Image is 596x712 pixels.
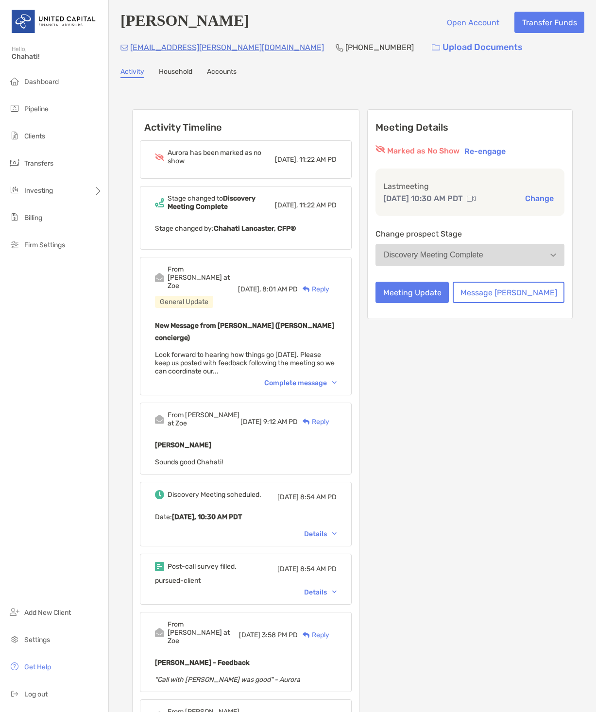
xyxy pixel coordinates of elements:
img: United Capital Logo [12,4,97,39]
div: Reply [298,284,329,294]
p: Meeting Details [375,121,564,134]
span: 9:12 AM PD [263,418,298,426]
h6: Activity Timeline [133,110,359,133]
span: 11:22 AM PD [299,155,337,164]
span: [DATE], [238,285,261,293]
img: get-help icon [9,661,20,672]
img: Chevron icon [332,532,337,535]
div: Reply [298,630,329,640]
h4: [PERSON_NAME] [120,12,249,33]
img: Event icon [155,273,164,282]
img: pipeline icon [9,102,20,114]
p: [PHONE_NUMBER] [345,41,414,53]
b: [PERSON_NAME] [155,441,211,449]
span: Look forward to hearing how things go [DATE]. Please keep us posted with feedback following the m... [155,351,335,375]
p: [DATE] 10:30 AM PDT [383,192,463,204]
img: red eyr [375,145,385,153]
b: New Message from [PERSON_NAME] ([PERSON_NAME] concierge) [155,322,334,342]
div: Discovery Meeting scheduled. [168,491,261,499]
span: 8:54 AM PD [300,493,337,501]
img: billing icon [9,211,20,223]
button: Open Account [439,12,507,33]
img: firm-settings icon [9,238,20,250]
span: [DATE], [275,155,298,164]
button: Discovery Meeting Complete [375,244,564,266]
em: "Call with [PERSON_NAME] was good" - Aurora [155,676,300,684]
p: Stage changed by: [155,222,337,235]
span: Chahati! [12,52,102,61]
div: From [PERSON_NAME] at Zoe [168,411,240,427]
div: Stage changed to [168,194,275,211]
b: Discovery Meeting Complete [168,194,255,211]
span: 8:54 AM PD [300,565,337,573]
a: Accounts [207,68,237,78]
span: [DATE] [277,565,299,573]
img: add_new_client icon [9,606,20,618]
img: Open dropdown arrow [550,254,556,257]
span: Billing [24,214,42,222]
div: General Update [155,296,213,308]
span: [DATE] [239,631,260,639]
button: Change [522,193,557,203]
img: investing icon [9,184,20,196]
img: Phone Icon [336,44,343,51]
img: logout icon [9,688,20,699]
img: transfers icon [9,157,20,169]
div: From [PERSON_NAME] at Zoe [168,620,239,645]
img: clients icon [9,130,20,141]
span: Log out [24,690,48,698]
span: Investing [24,186,53,195]
img: Event icon [155,198,164,207]
a: Upload Documents [426,37,529,58]
span: Transfers [24,159,53,168]
img: Event icon [155,153,164,161]
span: 3:58 PM PD [262,631,298,639]
span: Firm Settings [24,241,65,249]
img: button icon [432,44,440,51]
a: Activity [120,68,144,78]
img: dashboard icon [9,75,20,87]
img: Chevron icon [332,381,337,384]
span: [DATE], [275,201,298,209]
div: From [PERSON_NAME] at Zoe [168,265,238,290]
div: Aurora has been marked as no show [168,149,275,165]
div: Discovery Meeting Complete [384,251,483,259]
p: Date : [155,511,337,523]
img: communication type [467,195,476,203]
div: Complete message [264,379,337,387]
button: Re-engage [461,145,509,157]
b: [DATE], 10:30 AM PDT [172,513,242,521]
a: Household [159,68,192,78]
span: [DATE] [240,418,262,426]
span: Clients [24,132,45,140]
img: Reply icon [303,632,310,638]
span: Get Help [24,663,51,671]
span: Pipeline [24,105,49,113]
p: Marked as No Show [387,145,460,157]
b: [PERSON_NAME] - Feedback [155,659,250,667]
p: Last meeting [383,180,557,192]
img: Chevron icon [332,591,337,593]
span: [DATE] [277,493,299,501]
span: 8:01 AM PD [262,285,298,293]
div: Reply [298,417,329,427]
button: Meeting Update [375,282,449,303]
div: Details [304,530,337,538]
img: settings icon [9,633,20,645]
span: pursued-client [155,576,201,585]
div: Post-call survey filled. [168,562,237,571]
div: Details [304,588,337,596]
img: Event icon [155,562,164,571]
span: Add New Client [24,609,71,617]
span: 11:22 AM PD [299,201,337,209]
img: Event icon [155,490,164,499]
p: [EMAIL_ADDRESS][PERSON_NAME][DOMAIN_NAME] [130,41,324,53]
p: Change prospect Stage [375,228,564,240]
button: Message [PERSON_NAME] [453,282,564,303]
img: Reply icon [303,286,310,292]
span: Dashboard [24,78,59,86]
img: Reply icon [303,419,310,425]
span: Sounds good Chahati! [155,458,223,466]
b: Chahati Lancaster, CFP® [214,224,296,233]
img: Event icon [155,415,164,424]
